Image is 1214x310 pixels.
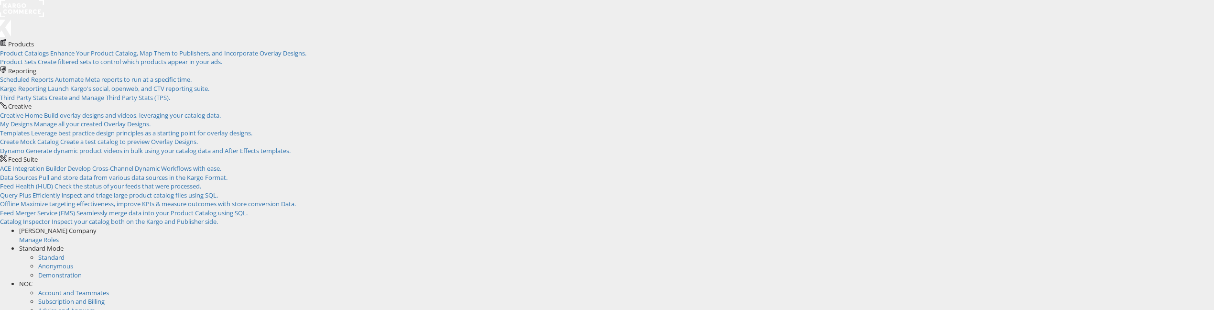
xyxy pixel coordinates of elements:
span: Pull and store data from various data sources in the Kargo Format. [39,173,228,182]
span: Check the status of your feeds that were processed. [54,182,201,190]
span: Reporting [8,66,36,75]
span: Creative [8,102,32,111]
span: [PERSON_NAME] Company [19,226,97,235]
span: Manage all your created Overlay Designs. [34,120,151,128]
span: Enhance Your Product Catalog, Map Them to Publishers, and Incorporate Overlay Designs. [50,49,306,57]
span: Launch Kargo's social, openweb, and CTV reporting suite. [48,84,209,93]
span: Seamlessly merge data into your Product Catalog using SQL. [76,209,248,217]
a: Demonstration [38,271,82,279]
span: NOC [19,279,33,288]
span: Automate Meta reports to run at a specific time. [55,75,192,84]
span: Efficiently inspect and triage large product catalog files using SQL. [33,191,218,199]
a: Subscription and Billing [38,297,105,306]
a: Manage Roles [19,235,59,244]
span: Create a test catalog to preview Overlay Designs. [60,137,198,146]
span: Build overlay designs and videos, leveraging your catalog data. [44,111,221,120]
span: Create filtered sets to control which products appear in your ads. [38,57,222,66]
span: Leverage best practice design principles as a starting point for overlay designs. [31,129,252,137]
a: Anonymous [38,262,73,270]
span: Feed Suite [8,155,38,164]
span: Generate dynamic product videos in bulk using your catalog data and After Effects templates. [26,146,291,155]
a: Standard [38,253,65,262]
span: Standard Mode [19,244,64,253]
span: Create and Manage Third Party Stats (TPS). [49,93,170,102]
a: Account and Teammates [38,288,109,297]
span: Maximize targeting effectiveness, improve KPIs & measure outcomes with store conversion Data. [21,199,296,208]
span: Inspect your catalog both on the Kargo and Publisher side. [52,217,218,226]
span: Products [8,40,34,48]
span: Develop Cross-Channel Dynamic Workflows with ease. [67,164,221,173]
